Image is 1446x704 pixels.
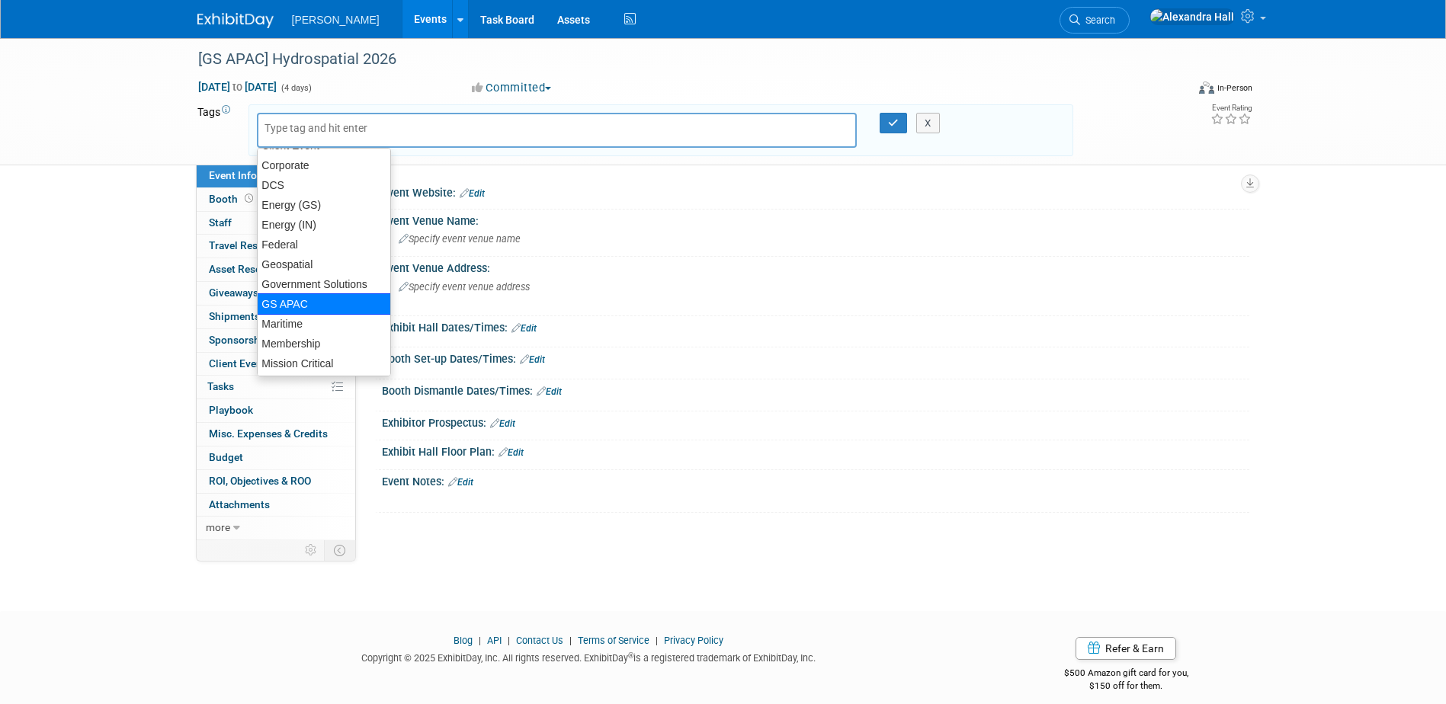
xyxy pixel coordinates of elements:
span: to [230,81,245,93]
span: Specify event venue address [399,281,530,293]
img: Alexandra Hall [1149,8,1235,25]
a: Privacy Policy [664,635,723,646]
span: [DATE] [DATE] [197,80,277,94]
div: Event Venue Address: [382,257,1249,276]
div: Federal [258,235,390,254]
span: Search [1080,14,1115,26]
span: Tasks [207,380,234,392]
div: Corporate [258,155,390,175]
span: Asset Reservations [209,263,300,275]
span: Specify event venue name [399,233,521,245]
a: Staff [197,212,355,235]
span: more [206,521,230,533]
span: | [566,635,576,646]
span: ROI, Objectives & ROO [209,475,311,487]
td: Tags [197,104,235,156]
a: Playbook [197,399,355,422]
a: Client Event [197,353,355,376]
span: Booth not reserved yet [242,193,256,204]
div: National Security [258,373,390,393]
div: Event Venue Name: [382,210,1249,229]
div: Membership [258,334,390,354]
div: Energy (GS) [258,195,390,215]
a: Refer & Earn [1076,637,1176,660]
div: Maritime [258,314,390,334]
div: Mission Critical [258,354,390,373]
sup: ® [628,651,633,660]
a: Event Information [197,165,355,187]
a: Terms of Service [578,635,649,646]
a: Blog [454,635,473,646]
div: Booth Dismantle Dates/Times: [382,379,1249,399]
a: Edit [499,447,524,458]
a: Budget [197,446,355,469]
div: In-Person [1217,82,1252,94]
span: Staff [209,216,232,229]
a: Tasks [197,376,355,398]
span: Budget [209,451,243,463]
div: Geospatial [258,254,390,274]
a: Edit [520,354,545,365]
span: Client Event [209,357,266,370]
a: Giveaways [197,282,355,305]
div: Government Solutions [258,274,390,294]
div: $500 Amazon gift card for you, [1003,657,1249,692]
a: Booth [197,188,355,211]
span: Giveaways [209,286,258,299]
div: $150 off for them. [1003,680,1249,693]
img: ExhibitDay [197,13,274,28]
div: Energy (IN) [258,215,390,235]
div: Exhibit Hall Dates/Times: [382,316,1249,336]
a: Edit [537,386,562,397]
button: X [916,113,940,134]
div: Booth Set-up Dates/Times: [382,347,1249,367]
span: Sponsorships [209,334,274,346]
a: Misc. Expenses & Credits [197,423,355,446]
button: Committed [467,80,557,96]
span: Shipments [209,310,260,322]
a: Shipments [197,306,355,328]
span: Playbook [209,404,253,416]
span: Event Information [209,169,294,181]
a: Edit [460,188,485,199]
div: Copyright © 2025 ExhibitDay, Inc. All rights reserved. ExhibitDay is a registered trademark of Ex... [197,648,981,665]
a: Asset Reservations [197,258,355,281]
td: Personalize Event Tab Strip [298,540,325,560]
span: | [475,635,485,646]
a: Edit [511,323,537,334]
span: | [504,635,514,646]
span: [PERSON_NAME] [292,14,380,26]
span: | [652,635,662,646]
span: (4 days) [280,83,312,93]
span: Attachments [209,498,270,510]
div: GS APAC [257,293,391,315]
a: ROI, Objectives & ROO [197,470,355,493]
div: DCS [258,175,390,195]
a: Travel Reservations [197,235,355,258]
a: Contact Us [516,635,563,646]
a: Attachments [197,494,355,517]
div: Event Rating [1210,104,1252,112]
div: [GS APAC] Hydrospatial 2026 [193,46,1163,73]
a: Sponsorships [197,329,355,352]
input: Type tag and hit enter [265,120,386,136]
div: Event Format [1096,79,1253,102]
div: Exhibitor Prospectus: [382,411,1249,431]
a: Edit [448,477,473,488]
span: Misc. Expenses & Credits [209,427,328,440]
td: Toggle Event Tabs [324,540,355,560]
div: Event Notes: [382,470,1249,490]
a: Edit [490,418,515,429]
img: Format-Inperson.png [1199,82,1214,94]
a: more [197,517,355,539]
a: Search [1060,7,1130,34]
span: Booth [209,193,256,205]
div: Event Website: [382,181,1249,201]
a: API [487,635,502,646]
div: Exhibit Hall Floor Plan: [382,440,1249,460]
span: Travel Reservations [209,239,302,251]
